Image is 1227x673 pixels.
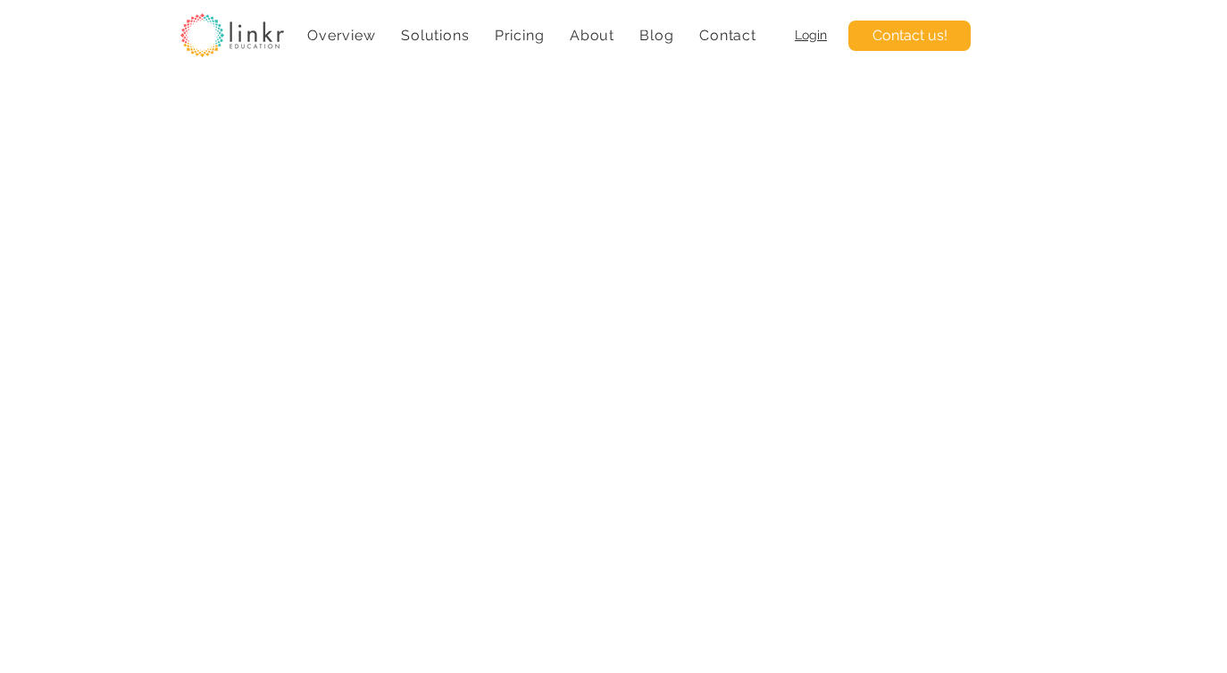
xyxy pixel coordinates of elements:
a: Login [795,28,827,42]
a: Overview [298,18,385,53]
span: Blog [639,27,673,44]
nav: Site [298,18,765,53]
a: Contact us! [848,21,971,51]
a: Contact [690,18,765,53]
span: Pricing [495,27,545,44]
img: linkr_logo_transparentbg.png [180,13,284,57]
span: Contact [699,27,756,44]
span: Contact us! [872,26,947,46]
span: Overview [307,27,375,44]
a: Blog [630,18,683,53]
span: Solutions [401,27,469,44]
span: About [570,27,614,44]
div: Solutions [392,18,479,53]
a: Pricing [486,18,554,53]
div: About [561,18,624,53]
